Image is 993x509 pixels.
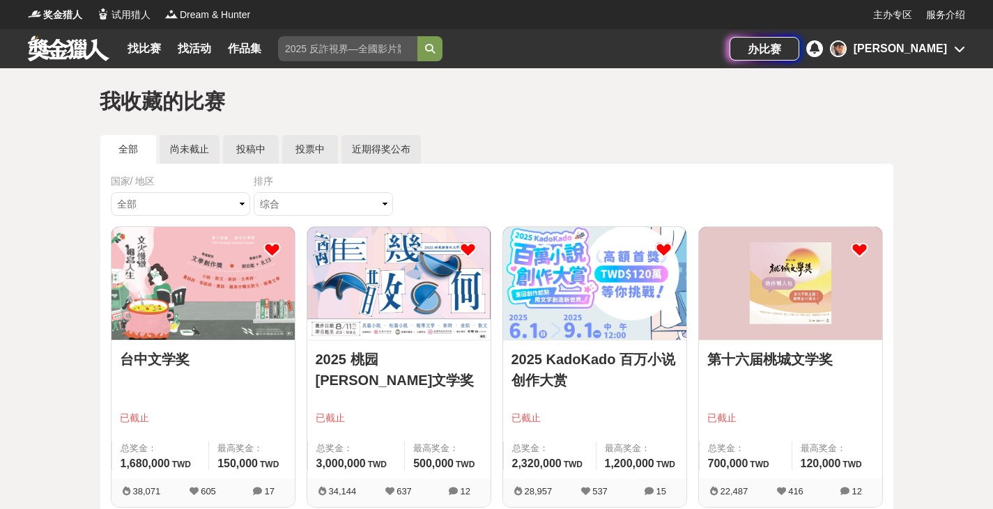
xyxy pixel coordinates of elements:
a: 近期得奖公布 [341,135,421,164]
font: 2,320,000 [512,457,562,469]
font: 总奖金： [121,443,157,453]
font: 150,000 [217,457,258,469]
img: Logo [164,7,178,21]
a: 2025 桃园[PERSON_NAME]文学奖 [316,349,482,391]
img: Logo [96,7,110,21]
font: 2025 桃园[PERSON_NAME]文学奖 [316,352,475,388]
font: 找活动 [178,42,211,54]
a: 办比赛 [730,37,799,61]
font: 416 [788,486,803,496]
font: TWD [750,460,769,469]
a: 作品集 [222,39,267,58]
font: 最高奖金： [413,443,459,453]
a: 第十六届桃城文学奖 [707,349,874,370]
font: 近期得奖公布 [352,143,410,155]
a: Cover Image [111,227,295,340]
font: 34,144 [328,486,356,496]
font: 排序 [254,175,273,187]
font: 最高奖金： [801,443,846,453]
font: TWD [456,460,475,469]
font: 最高奖金： [217,443,263,453]
font: 已截止 [316,412,345,423]
font: 投票中 [295,143,325,155]
a: 投稿中 [223,135,279,164]
font: 38,071 [132,486,160,496]
a: 台中文学奖 [120,349,286,370]
font: [PERSON_NAME] [854,42,947,54]
font: 已截止 [511,412,541,423]
font: 28,957 [524,486,552,496]
img: Cover Image [503,227,686,340]
font: 主办专区 [873,9,912,20]
img: Cover Image [699,227,882,340]
font: 1,680,000 [121,457,170,469]
a: LogoDream & Hunter [164,8,250,22]
input: 2025 反詐視界—全國影片競賽 [278,36,417,61]
font: 605 [201,486,216,496]
font: 120,000 [801,457,841,469]
font: 637 [397,486,412,496]
font: 12 [852,486,861,496]
a: 服务介绍 [926,8,965,22]
img: Cover Image [307,227,491,340]
a: Logo奖金猎人 [28,8,82,22]
font: 15 [656,486,665,496]
a: 找活动 [172,39,217,58]
font: 全部 [118,143,138,155]
font: TWD [842,460,861,469]
font: 总奖金： [512,443,548,453]
font: 我收藏的比赛 [100,90,225,113]
font: 奖金猎人 [43,9,82,20]
img: Avatar [831,42,845,56]
a: 尚未截止 [160,135,220,164]
font: 第十六届桃城文学奖 [707,352,833,367]
font: 国家/ 地区 [111,175,155,187]
font: 500,000 [413,457,454,469]
font: 700,000 [708,457,748,469]
a: Logo试用猎人 [96,8,151,22]
font: 投稿中 [236,143,265,155]
font: 已截止 [120,412,149,423]
font: 服务介绍 [926,9,965,20]
a: 主办专区 [873,8,912,22]
a: Cover Image [699,227,882,340]
a: 2025 KadoKado 百万小说创作大赏 [511,349,678,391]
font: 12 [460,486,470,496]
font: 17 [264,486,274,496]
font: 试用猎人 [111,9,151,20]
font: TWD [656,460,675,469]
font: 办比赛 [748,43,781,55]
font: Dream & Hunter [180,9,250,20]
font: 537 [592,486,608,496]
font: 最高奖金： [605,443,650,453]
font: 找比赛 [128,42,161,54]
font: 22,487 [720,486,748,496]
font: 3,000,000 [316,457,366,469]
font: TWD [260,460,279,469]
a: 全部 [100,135,156,164]
font: TWD [564,460,583,469]
font: 尚未截止 [170,143,209,155]
font: 作品集 [228,42,261,54]
font: 总奖金： [708,443,744,453]
font: TWD [368,460,387,469]
font: TWD [172,460,191,469]
font: 总奖金： [316,443,353,453]
font: 台中文学奖 [120,352,190,367]
a: 投票中 [282,135,338,164]
font: 已截止 [707,412,737,423]
font: 1,200,000 [605,457,654,469]
a: Cover Image [503,227,686,340]
img: Logo [28,7,42,21]
img: Cover Image [111,227,295,340]
a: Cover Image [307,227,491,340]
a: 找比赛 [122,39,167,58]
font: 2025 KadoKado 百万小说创作大赏 [511,352,676,388]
